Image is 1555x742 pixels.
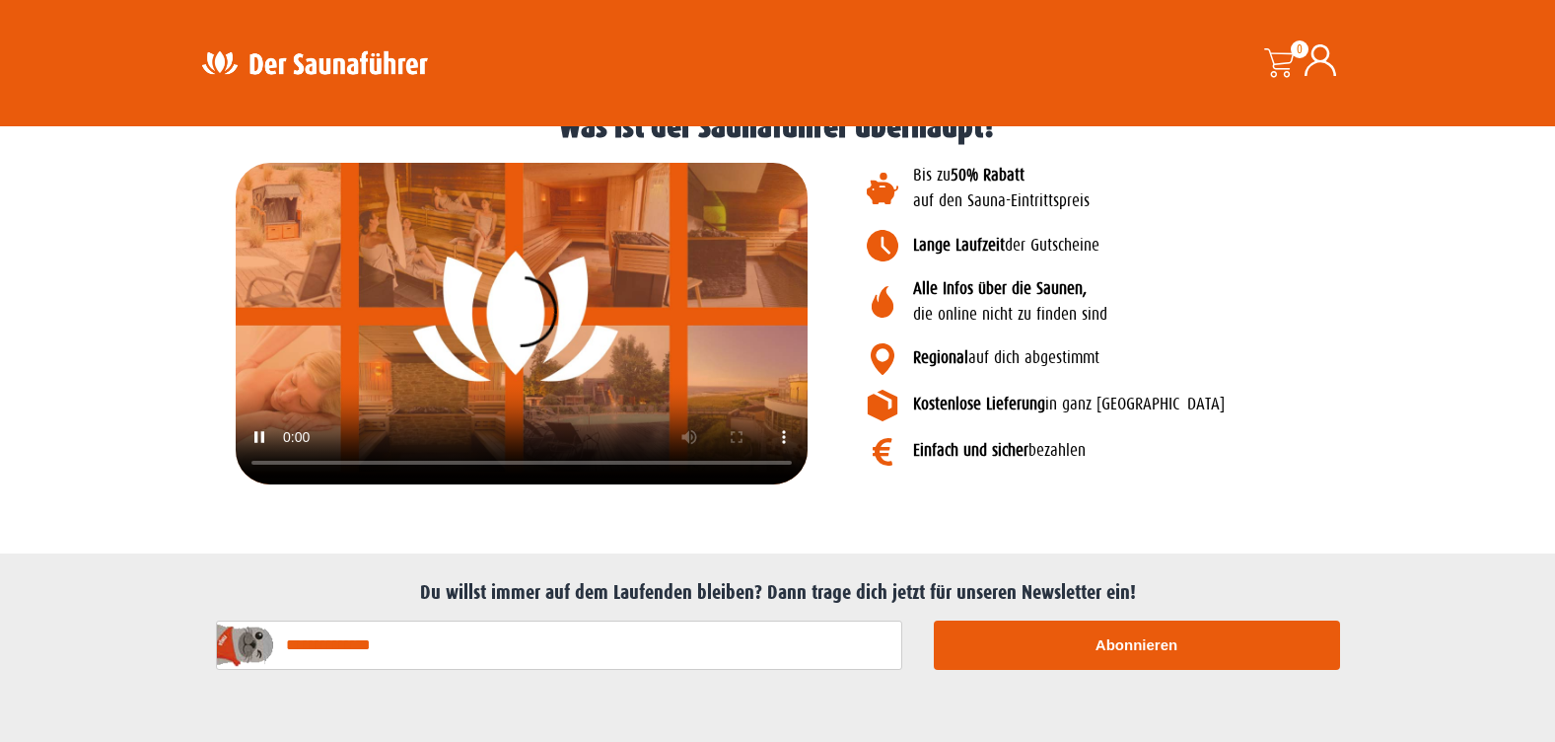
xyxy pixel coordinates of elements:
[1291,40,1308,58] span: 0
[913,345,1409,371] p: auf dich abgestimmt
[913,348,968,367] b: Regional
[951,166,1025,185] b: 50% Rabatt
[913,279,1087,298] b: Alle Infos über die Saunen,
[913,441,1028,460] b: Einfach und sicher
[934,621,1340,670] button: Abonnieren
[913,236,1005,255] b: Lange Laufzeit
[913,276,1409,329] p: die online nicht zu finden sind
[913,438,1409,464] p: bezahlen
[913,233,1409,259] p: der Gutscheine
[913,392,1409,417] p: in ganz [GEOGRAPHIC_DATA]
[913,395,1045,413] b: Kostenlose Lieferung
[10,111,1545,143] h1: Was ist der Saunaführer überhaupt?
[913,163,1409,215] p: Bis zu auf den Sauna-Eintrittspreis
[196,581,1360,605] h2: Du willst immer auf dem Laufenden bleiben? Dann trage dich jetzt für unseren Newsletter ein!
